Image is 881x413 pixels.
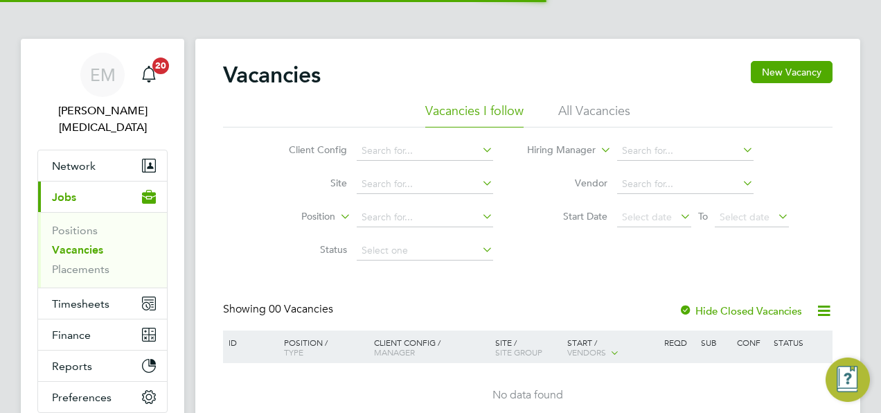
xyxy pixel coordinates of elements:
button: Preferences [38,382,167,412]
button: Finance [38,319,167,350]
span: Finance [52,328,91,342]
a: 20 [135,53,163,97]
a: Vacancies [52,243,103,256]
div: ID [225,331,274,354]
div: Showing [223,302,336,317]
div: Jobs [38,212,167,288]
a: Placements [52,263,109,276]
li: All Vacancies [558,103,630,128]
li: Vacancies I follow [425,103,524,128]
label: Hiring Manager [516,143,596,157]
span: Preferences [52,391,112,404]
span: Timesheets [52,297,109,310]
label: Start Date [528,210,607,222]
span: Site Group [495,346,542,358]
input: Search for... [357,175,493,194]
input: Search for... [617,175,754,194]
span: Jobs [52,191,76,204]
div: Reqd [661,331,697,354]
span: Manager [374,346,415,358]
button: Network [38,150,167,181]
span: Select date [622,211,672,223]
button: Reports [38,351,167,381]
div: Position / [274,331,371,364]
a: EM[PERSON_NAME][MEDICAL_DATA] [37,53,168,136]
label: Hide Closed Vacancies [679,304,802,317]
label: Position [256,210,335,224]
span: 20 [152,58,169,74]
button: Engage Resource Center [826,358,870,402]
button: New Vacancy [751,61,833,83]
div: Client Config / [371,331,492,364]
a: Positions [52,224,98,237]
div: Conf [733,331,769,354]
span: EM [90,66,116,84]
div: Sub [697,331,733,354]
h2: Vacancies [223,61,321,89]
span: Reports [52,360,92,373]
span: Type [284,346,303,358]
div: Start / [564,331,661,365]
div: No data found [225,388,830,403]
span: Ella Muse [37,103,168,136]
input: Search for... [357,141,493,161]
span: To [694,207,712,225]
div: Status [770,331,830,354]
span: Select date [720,211,769,223]
button: Jobs [38,182,167,212]
span: Network [52,159,96,173]
label: Site [267,177,347,189]
button: Timesheets [38,288,167,319]
label: Status [267,243,347,256]
div: Site / [492,331,564,364]
label: Vendor [528,177,607,189]
input: Select one [357,241,493,261]
span: Vendors [567,346,606,358]
input: Search for... [357,208,493,227]
label: Client Config [267,143,347,156]
span: 00 Vacancies [269,302,333,316]
input: Search for... [617,141,754,161]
